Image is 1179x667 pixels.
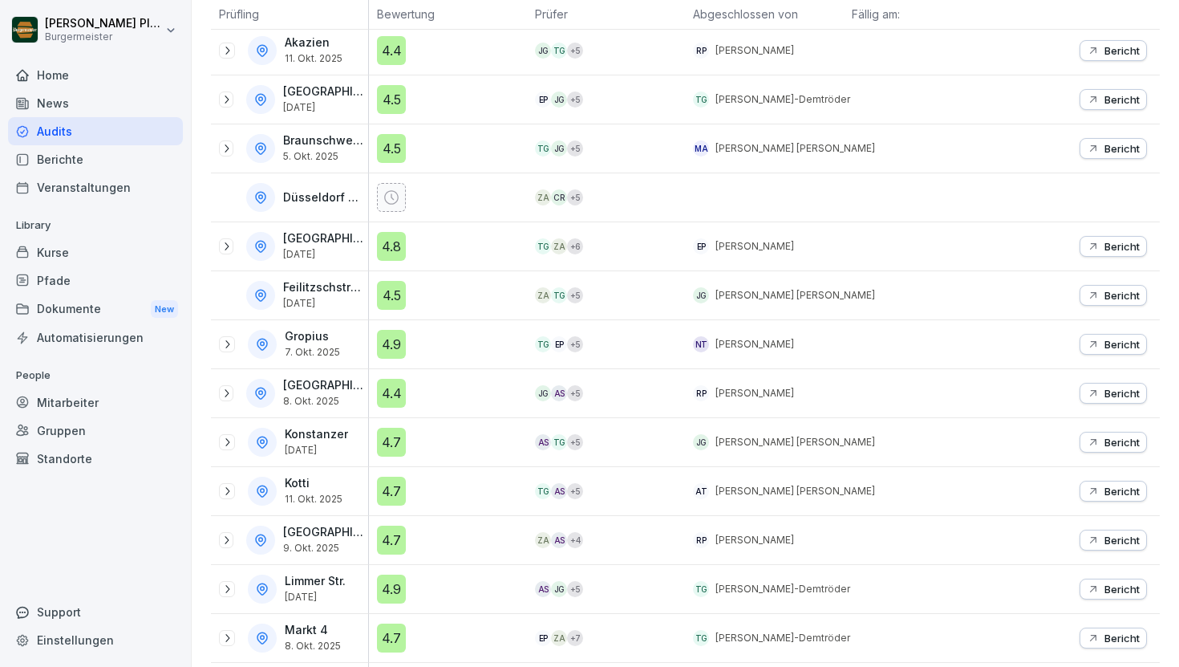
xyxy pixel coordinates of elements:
[285,428,348,441] p: Konstanzer
[283,298,365,309] p: [DATE]
[551,238,567,254] div: ZA
[283,379,365,392] p: [GEOGRAPHIC_DATA]
[693,287,709,303] div: JG
[8,117,183,145] div: Audits
[8,295,183,324] div: Dokumente
[8,266,183,295] div: Pfade
[8,145,183,173] a: Berichte
[285,624,341,637] p: Markt 4
[285,445,348,456] p: [DATE]
[535,43,551,59] div: JG
[377,36,406,65] div: 4.4
[715,43,794,58] p: [PERSON_NAME]
[1080,334,1147,355] button: Bericht
[715,435,875,449] p: [PERSON_NAME] [PERSON_NAME]
[377,575,406,604] div: 4.9
[1080,579,1147,600] button: Bericht
[1104,240,1140,253] p: Bericht
[567,43,583,59] div: + 5
[715,533,794,547] p: [PERSON_NAME]
[45,31,162,43] p: Burgermeister
[283,191,365,205] p: Düsseldorf Am Wehrhahn
[551,287,567,303] div: TG
[8,238,183,266] div: Kurse
[8,89,183,117] div: News
[8,626,183,654] a: Einstellungen
[715,337,794,352] p: [PERSON_NAME]
[8,417,183,445] a: Gruppen
[535,140,551,157] div: TG
[715,582,850,596] p: [PERSON_NAME]-Demtröder
[377,232,406,261] div: 4.8
[1080,236,1147,257] button: Bericht
[285,347,340,358] p: 7. Okt. 2025
[8,173,183,201] a: Veranstaltungen
[8,363,183,388] p: People
[1080,383,1147,404] button: Bericht
[283,543,365,554] p: 9. Okt. 2025
[283,85,365,99] p: [GEOGRAPHIC_DATA]
[283,249,365,260] p: [DATE]
[715,141,875,156] p: [PERSON_NAME] [PERSON_NAME]
[535,385,551,401] div: JG
[551,385,567,401] div: AS
[693,630,709,646] div: TG
[1104,583,1140,596] p: Bericht
[283,102,365,113] p: [DATE]
[551,189,567,205] div: CR
[8,213,183,238] p: Library
[551,336,567,352] div: EP
[285,36,342,50] p: Akazien
[285,330,340,344] p: Gropius
[567,140,583,157] div: + 5
[1104,436,1140,449] p: Bericht
[1104,338,1140,351] p: Bericht
[377,428,406,457] div: 4.7
[285,592,346,603] p: [DATE]
[551,630,567,646] div: ZA
[8,61,183,89] a: Home
[693,43,709,59] div: RP
[567,189,583,205] div: + 5
[535,434,551,450] div: AS
[377,85,406,114] div: 4.5
[567,434,583,450] div: + 5
[1104,93,1140,106] p: Bericht
[377,526,406,555] div: 4.7
[715,239,794,254] p: [PERSON_NAME]
[1104,44,1140,57] p: Bericht
[8,388,183,417] a: Mitarbeiter
[8,323,183,352] div: Automatisierungen
[377,134,406,163] div: 4.5
[45,17,162,31] p: [PERSON_NAME] Pleger
[693,140,709,157] div: MA
[285,494,342,505] p: 11. Okt. 2025
[535,92,551,108] div: EP
[551,43,567,59] div: TG
[1080,530,1147,551] button: Bericht
[551,581,567,597] div: JG
[715,92,850,107] p: [PERSON_NAME]-Demtröder
[535,581,551,597] div: AS
[535,189,551,205] div: ZA
[551,483,567,499] div: AS
[535,532,551,548] div: ZA
[693,92,709,108] div: TG
[551,92,567,108] div: JG
[377,6,519,22] p: Bewertung
[285,477,342,490] p: Kotti
[8,598,183,626] div: Support
[283,526,365,539] p: [GEOGRAPHIC_DATA]
[551,434,567,450] div: TG
[535,630,551,646] div: EP
[567,336,583,352] div: + 5
[567,581,583,597] div: + 5
[377,379,406,408] div: 4.4
[1080,481,1147,502] button: Bericht
[567,630,583,646] div: + 7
